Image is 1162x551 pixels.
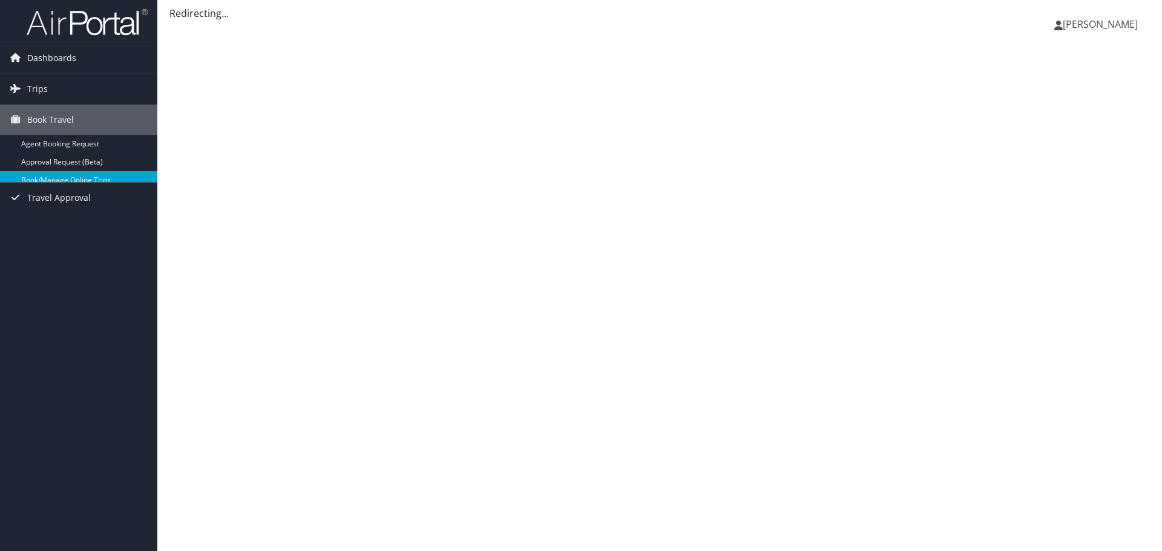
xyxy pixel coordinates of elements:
[27,183,91,213] span: Travel Approval
[169,6,1150,21] div: Redirecting...
[1054,6,1150,42] a: [PERSON_NAME]
[27,74,48,104] span: Trips
[27,105,74,135] span: Book Travel
[27,8,148,36] img: airportal-logo.png
[27,43,76,73] span: Dashboards
[1063,18,1138,31] span: [PERSON_NAME]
